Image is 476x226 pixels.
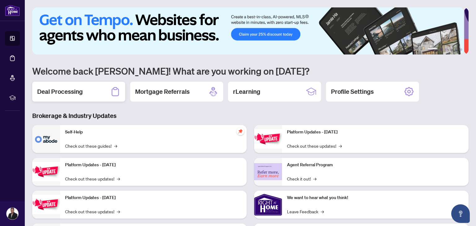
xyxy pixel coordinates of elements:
[254,163,282,180] img: Agent Referral Program
[287,194,464,201] p: We want to hear what you think!
[339,142,342,149] span: →
[32,162,60,181] img: Platform Updates - September 16, 2025
[321,208,324,215] span: →
[65,162,242,168] p: Platform Updates - [DATE]
[114,142,117,149] span: →
[32,125,60,153] img: Self-Help
[287,175,316,182] a: Check it out!→
[65,175,120,182] a: Check out these updates!→
[37,87,83,96] h2: Deal Processing
[254,191,282,219] img: We want to hear what you think!
[455,48,457,51] button: 5
[313,175,316,182] span: →
[65,142,117,149] a: Check out these guides!→
[450,48,452,51] button: 4
[32,7,464,54] img: Slide 0
[237,128,244,135] span: pushpin
[451,204,470,223] button: Open asap
[117,175,120,182] span: →
[445,48,447,51] button: 3
[460,48,462,51] button: 6
[233,87,260,96] h2: rLearning
[440,48,443,51] button: 2
[287,142,342,149] a: Check out these updates!→
[65,208,120,215] a: Check out these updates!→
[331,87,374,96] h2: Profile Settings
[5,5,20,16] img: logo
[32,195,60,214] img: Platform Updates - July 21, 2025
[428,48,438,51] button: 1
[287,162,464,168] p: Agent Referral Program
[135,87,190,96] h2: Mortgage Referrals
[254,129,282,149] img: Platform Updates - June 23, 2025
[287,208,324,215] a: Leave Feedback→
[32,111,469,120] h3: Brokerage & Industry Updates
[32,65,469,77] h1: Welcome back [PERSON_NAME]! What are you working on [DATE]?
[65,129,242,136] p: Self-Help
[65,194,242,201] p: Platform Updates - [DATE]
[287,129,464,136] p: Platform Updates - [DATE]
[7,208,18,219] img: Profile Icon
[117,208,120,215] span: →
